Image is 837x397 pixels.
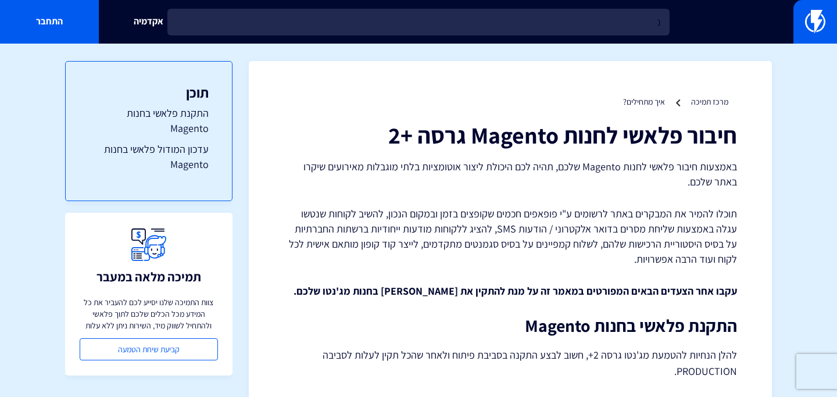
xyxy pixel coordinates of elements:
[623,96,665,107] a: איך מתחילים?
[89,106,209,135] a: התקנת פלאשי בחנות Magento
[80,338,218,360] a: קביעת שיחת הטמעה
[167,9,670,35] input: חיפוש מהיר...
[80,296,218,331] p: צוות התמיכה שלנו יסייע לכם להעביר את כל המידע מכל הכלים שלכם לתוך פלאשי ולהתחיל לשווק מיד, השירות...
[691,96,728,107] a: מרכז תמיכה
[284,159,737,189] p: באמצעות חיבור פלאשי לחנות Magento שלכם, תהיה לכם היכולת ליצור אוטומציות בלתי מוגבלות מאירועים שיק...
[294,284,737,298] strong: עקבו אחר הצעדים הבאים המפורטים במאמר זה על מנת להתקין את [PERSON_NAME] בחנות מג'נטו שלכם.
[284,347,737,380] p: להלן הנחיות להטמעת מג'נטו גרסה 2+, חשוב לבצע התקנה בסביבת פיתוח ולאחר שהכל תקין לעלות לסביבה PROD...
[96,270,201,284] h3: תמיכה מלאה במעבר
[284,122,737,148] h1: חיבור פלאשי לחנות Magento גרסה +2
[284,206,737,266] p: תוכלו להמיר את המבקרים באתר לרשומים ע"י פופאפים חכמים שקופצים בזמן ובמקום הנכון, להשיב לקוחות שנט...
[89,142,209,171] a: עדכון המודול פלאשי בחנות Magento
[284,316,737,335] h2: התקנת פלאשי בחנות Magento
[89,85,209,100] h3: תוכן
